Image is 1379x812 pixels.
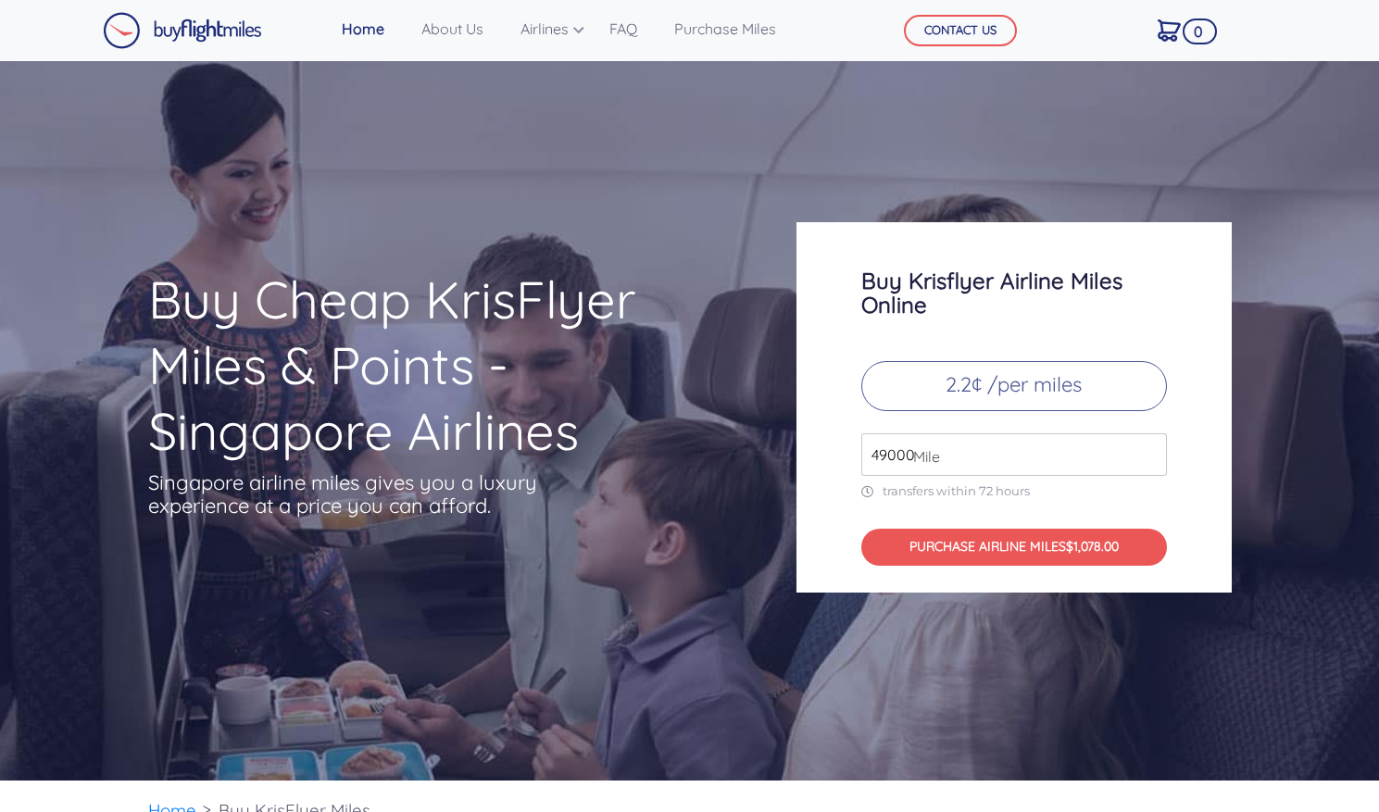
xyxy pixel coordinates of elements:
[1183,19,1217,44] span: 0
[148,267,724,464] h1: Buy Cheap KrisFlyer Miles & Points - Singapore Airlines
[904,15,1017,46] button: CONTACT US
[513,10,580,47] a: Airlines
[861,269,1167,317] h3: Buy Krisflyer Airline Miles Online
[602,10,645,47] a: FAQ
[148,471,565,518] p: Singapore airline miles gives you a luxury experience at a price you can afford.
[103,7,262,54] a: Buy Flight Miles Logo
[414,10,491,47] a: About Us
[103,12,262,49] img: Buy Flight Miles Logo
[1150,10,1188,49] a: 0
[667,10,784,47] a: Purchase Miles
[861,529,1167,567] button: PURCHASE AIRLINE MILES$1,078.00
[904,445,940,468] span: Mile
[1066,538,1119,555] span: $1,078.00
[334,10,392,47] a: Home
[1158,19,1181,42] img: Cart
[861,361,1167,411] p: 2.2¢ /per miles
[861,483,1167,499] p: transfers within 72 hours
